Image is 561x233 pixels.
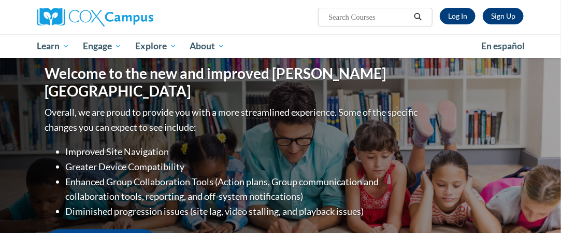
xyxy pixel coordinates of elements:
[128,34,183,58] a: Explore
[327,11,410,23] input: Search Courses
[37,40,69,52] span: Learn
[483,8,524,24] a: Register
[31,34,77,58] a: Learn
[30,34,532,58] div: Main menu
[66,204,421,219] li: Diminished progression issues (site lag, video stalling, and playback issues)
[66,159,421,174] li: Greater Device Compatibility
[440,8,476,24] a: Log In
[37,8,189,26] a: Cox Campus
[66,174,421,204] li: Enhanced Group Collaboration Tools (Action plans, Group communication and collaboration tools, re...
[482,40,525,51] span: En español
[410,11,426,23] button: Search
[190,40,225,52] span: About
[66,144,421,159] li: Improved Site Navigation
[76,34,128,58] a: Engage
[135,40,177,52] span: Explore
[45,105,421,135] p: Overall, we are proud to provide you with a more streamlined experience. Some of the specific cha...
[472,165,553,187] iframe: Message from company
[183,34,232,58] a: About
[520,191,553,225] iframe: Button to launch messaging window
[45,65,421,100] h1: Welcome to the new and improved [PERSON_NAME][GEOGRAPHIC_DATA]
[475,35,532,57] a: En español
[37,8,153,26] img: Cox Campus
[83,40,122,52] span: Engage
